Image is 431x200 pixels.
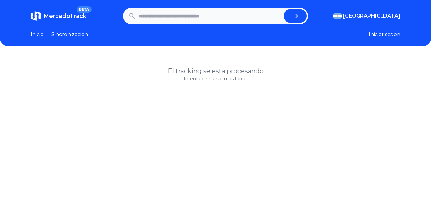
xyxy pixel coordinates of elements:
[31,11,86,21] a: MercadoTrackBETA
[333,13,342,19] img: Argentina
[43,12,86,19] span: MercadoTrack
[369,31,400,38] button: Iniciar sesion
[77,6,92,13] span: BETA
[333,12,400,20] button: [GEOGRAPHIC_DATA]
[31,31,44,38] a: Inicio
[51,31,88,38] a: Sincronizacion
[31,11,41,21] img: MercadoTrack
[31,66,400,75] h1: El tracking se esta procesando
[343,12,400,20] span: [GEOGRAPHIC_DATA]
[31,75,400,82] p: Intenta de nuevo más tarde.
